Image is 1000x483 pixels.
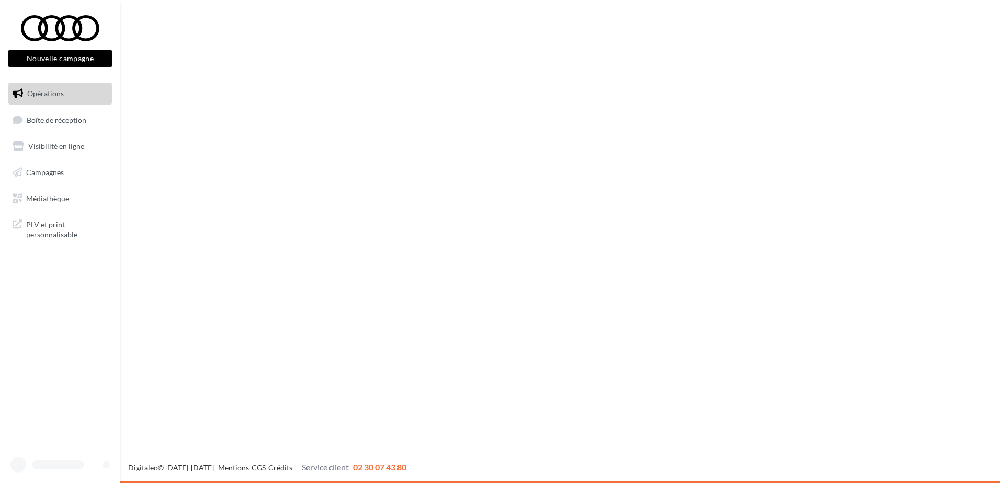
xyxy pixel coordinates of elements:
a: Mentions [218,463,249,472]
span: Visibilité en ligne [28,142,84,151]
a: Médiathèque [6,188,114,210]
a: PLV et print personnalisable [6,213,114,244]
a: Campagnes [6,162,114,183]
a: Crédits [268,463,292,472]
span: Opérations [27,89,64,98]
a: Opérations [6,83,114,105]
span: Boîte de réception [27,115,86,124]
a: Digitaleo [128,463,158,472]
span: 02 30 07 43 80 [353,462,406,472]
span: Campagnes [26,168,64,177]
a: Visibilité en ligne [6,135,114,157]
button: Nouvelle campagne [8,50,112,67]
span: Médiathèque [26,193,69,202]
a: Boîte de réception [6,109,114,131]
span: © [DATE]-[DATE] - - - [128,463,406,472]
a: CGS [252,463,266,472]
span: Service client [302,462,349,472]
span: PLV et print personnalisable [26,217,108,240]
